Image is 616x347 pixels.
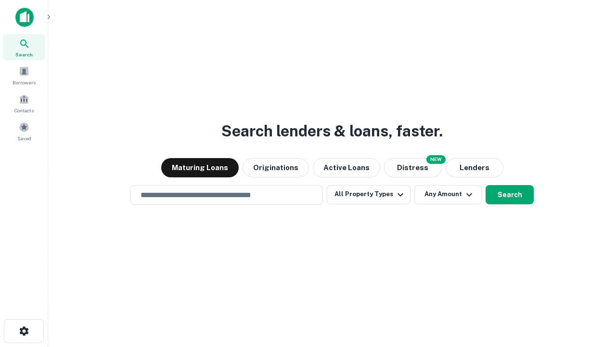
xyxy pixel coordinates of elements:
a: Saved [3,118,45,144]
button: Maturing Loans [161,158,239,177]
a: Borrowers [3,62,45,88]
span: Search [15,51,33,58]
button: Active Loans [313,158,380,177]
button: Any Amount [414,185,482,204]
button: Lenders [446,158,503,177]
a: Search [3,34,45,60]
button: All Property Types [327,185,411,204]
a: Contacts [3,90,45,116]
button: Search [486,185,534,204]
button: Search distressed loans with lien and other non-mortgage details. [384,158,442,177]
img: capitalize-icon.png [15,8,34,27]
button: Originations [243,158,309,177]
div: NEW [426,155,446,164]
span: Borrowers [13,79,36,86]
span: Saved [17,134,31,142]
h3: Search lenders & loans, faster. [221,120,443,143]
span: Contacts [14,107,34,114]
iframe: Chat Widget [568,270,616,316]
